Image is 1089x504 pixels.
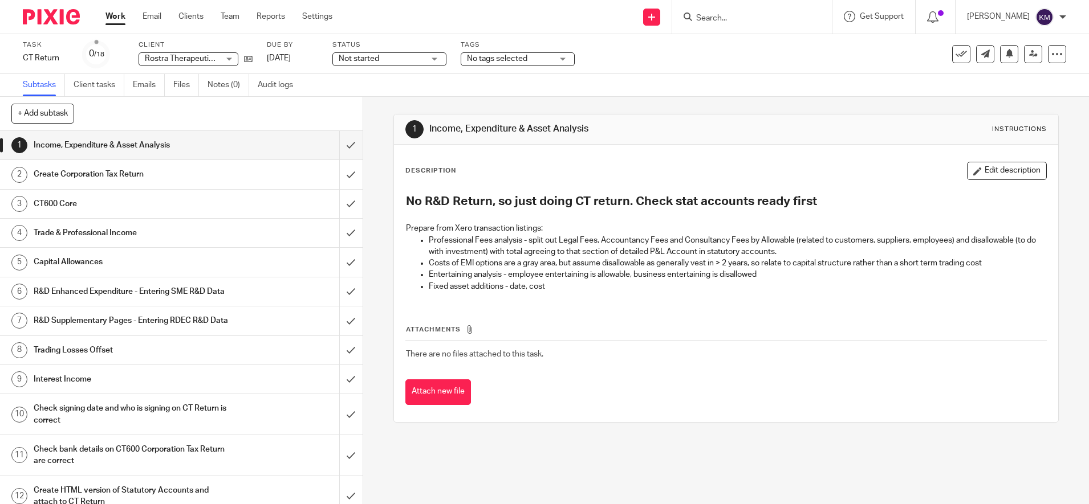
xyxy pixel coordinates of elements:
small: /18 [94,51,104,58]
h1: R&D Enhanced Expenditure - Entering SME R&D Data [34,283,230,300]
img: svg%3E [1035,8,1054,26]
a: Settings [302,11,332,22]
a: Emails [133,74,165,96]
h1: Create Corporation Tax Return [34,166,230,183]
a: Reports [257,11,285,22]
button: + Add subtask [11,104,74,123]
div: 10 [11,407,27,423]
a: Team [221,11,239,22]
span: Rostra Therapeutics Ltd [145,55,231,63]
span: Attachments [406,326,461,333]
h1: Check signing date and who is signing on CT Return is correct [34,400,230,429]
label: Task [23,40,68,50]
input: Search [695,14,798,24]
h1: Trading Losses Offset [34,342,230,359]
div: 6 [11,284,27,300]
p: Entertaining analysis - employee entertaining is allowable, business entertaining is disallowed [429,269,1046,280]
p: Description [405,166,456,175]
p: Costs of EMI options are a gray area, but assume disallowable as generally vest in > 2 years, so ... [429,257,1046,269]
a: Clients [178,11,204,22]
div: 5 [11,255,27,271]
img: Pixie [23,9,80,24]
div: Instructions [992,125,1047,134]
a: Subtasks [23,74,65,96]
div: 11 [11,447,27,463]
div: CT Return [23,52,68,64]
strong: No R&D Return, so just doing CT return. Check stat accounts ready first [406,195,817,207]
label: Tags [461,40,575,50]
span: [DATE] [267,54,291,62]
div: 4 [11,225,27,241]
h1: Income, Expenditure & Asset Analysis [34,137,230,154]
p: [PERSON_NAME] [967,11,1030,22]
a: Email [143,11,161,22]
h1: CT600 Core [34,195,230,212]
h1: R&D Supplementary Pages - Entering RDEC R&D Data [34,312,230,329]
div: 8 [11,342,27,358]
button: Attach new file [405,379,471,405]
a: Work [105,11,125,22]
h1: Check bank details on CT600 Corporation Tax Return are correct [34,441,230,470]
p: Professional Fees analysis - split out Legal Fees, Accountancy Fees and Consultancy Fees by Allow... [429,235,1046,258]
div: 0 [89,47,104,60]
a: Client tasks [74,74,124,96]
span: Not started [339,55,379,63]
button: Edit description [967,162,1047,180]
div: 1 [405,120,424,138]
h1: Trade & Professional Income [34,224,230,241]
div: 12 [11,488,27,504]
div: 7 [11,313,27,329]
label: Due by [267,40,318,50]
span: No tags selected [467,55,527,63]
h1: Income, Expenditure & Asset Analysis [429,123,750,135]
span: Get Support [860,13,904,21]
div: 3 [11,196,27,212]
div: 9 [11,371,27,387]
p: Fixed asset additions - date, cost [429,281,1046,292]
div: 1 [11,137,27,153]
div: 2 [11,167,27,183]
span: There are no files attached to this task. [406,350,543,358]
label: Status [332,40,446,50]
a: Audit logs [258,74,302,96]
label: Client [139,40,253,50]
a: Notes (0) [208,74,249,96]
a: Files [173,74,199,96]
p: Prepare from Xero transaction listings: [406,223,1046,234]
h1: Capital Allowances [34,253,230,271]
h1: Interest Income [34,371,230,388]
